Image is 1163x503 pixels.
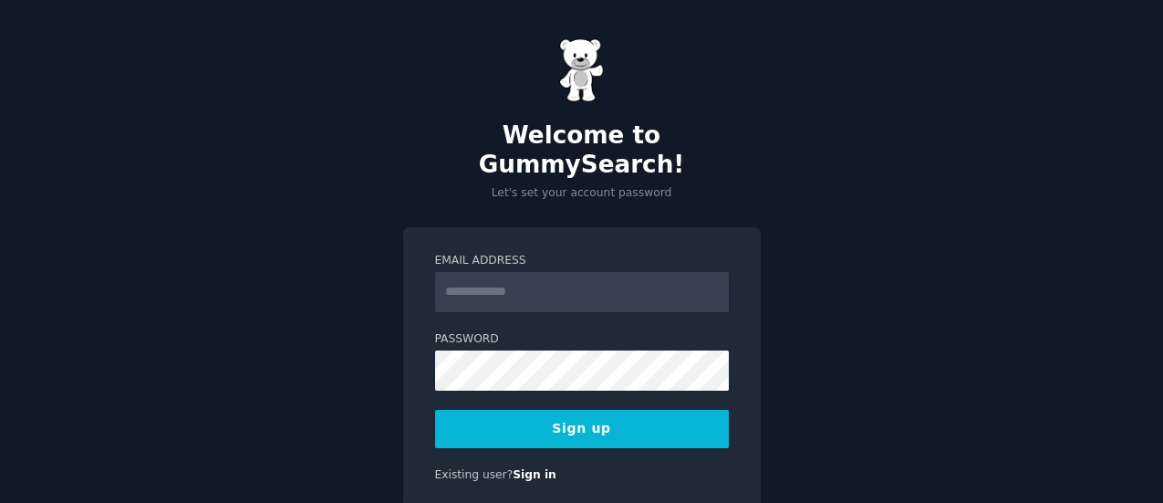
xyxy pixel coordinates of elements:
p: Let's set your account password [403,185,761,202]
label: Password [435,331,729,348]
img: Gummy Bear [559,38,605,102]
button: Sign up [435,410,729,448]
a: Sign in [513,468,556,481]
span: Existing user? [435,468,514,481]
label: Email Address [435,253,729,269]
h2: Welcome to GummySearch! [403,121,761,179]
